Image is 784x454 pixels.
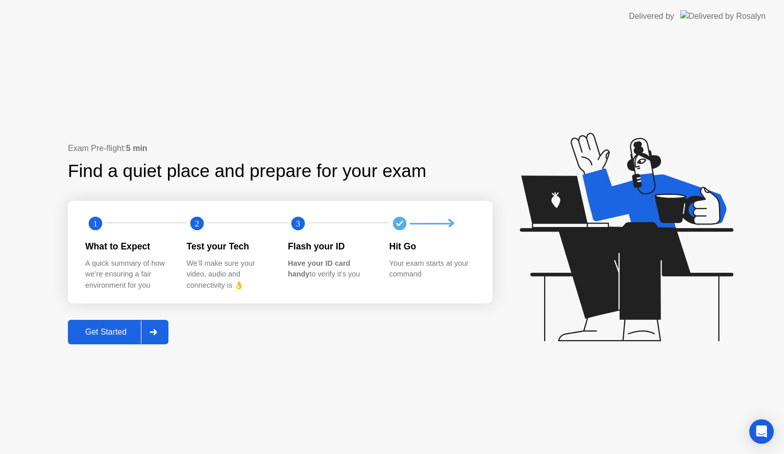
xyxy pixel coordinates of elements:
text: 1 [93,219,97,229]
b: Have your ID card handy [288,259,350,279]
div: Hit Go [389,240,475,253]
img: Delivered by Rosalyn [680,10,766,22]
button: Get Started [68,320,168,344]
div: We’ll make sure your video, audio and connectivity is 👌 [187,258,272,291]
div: What to Expect [85,240,170,253]
div: Flash your ID [288,240,373,253]
div: Open Intercom Messenger [749,419,774,444]
text: 2 [194,219,199,229]
text: 3 [296,219,300,229]
div: Your exam starts at your command [389,258,475,280]
b: 5 min [126,144,148,153]
div: Get Started [71,327,141,337]
div: A quick summary of how we’re ensuring a fair environment for you [85,258,170,291]
div: to verify it’s you [288,258,373,280]
div: Exam Pre-flight: [68,142,493,155]
div: Delivered by [629,10,674,22]
div: Test your Tech [187,240,272,253]
div: Find a quiet place and prepare for your exam [68,158,428,185]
